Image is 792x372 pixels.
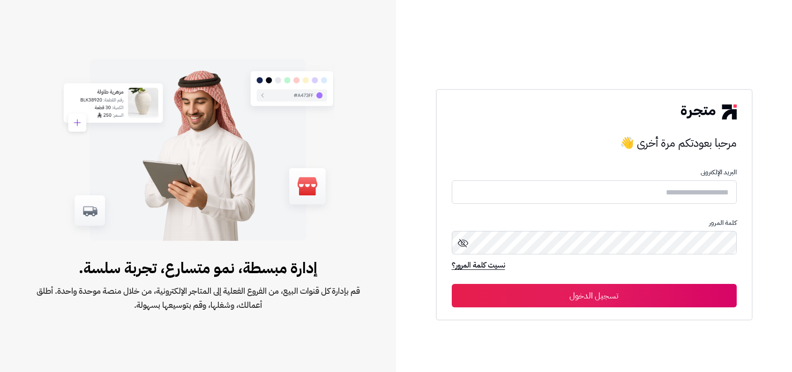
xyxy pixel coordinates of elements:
h3: مرحبا بعودتكم مرة أخرى 👋 [452,134,737,152]
p: البريد الإلكترونى [452,169,737,176]
a: نسيت كلمة المرور؟ [452,260,505,273]
span: إدارة مبسطة، نمو متسارع، تجربة سلسة. [30,257,366,279]
p: كلمة المرور [452,219,737,227]
button: تسجيل الدخول [452,284,737,307]
img: logo-2.png [681,104,736,119]
span: قم بإدارة كل قنوات البيع، من الفروع الفعلية إلى المتاجر الإلكترونية، من خلال منصة موحدة واحدة. أط... [30,284,366,312]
